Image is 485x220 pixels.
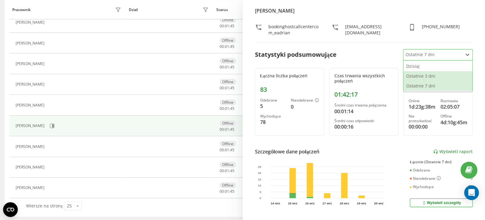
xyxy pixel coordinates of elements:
[225,127,229,132] span: 01
[334,73,393,84] div: Czas trwania wszystkich połączeń
[403,71,472,81] div: Ostatnie 3 dni
[220,64,224,70] span: 00
[16,186,46,190] div: [PERSON_NAME]
[220,169,234,173] div: : :
[255,50,337,59] div: Statystyki podsumowujące
[230,147,234,152] span: 45
[421,200,461,205] div: Wyświetl szczegóły
[409,114,436,123] div: Nie przeszkadzać
[441,114,468,118] div: Offline
[410,168,430,172] div: Odebrane
[216,8,228,12] div: Status
[334,103,393,107] div: Średni czas trwania połączenia
[12,8,31,12] div: Pracownik
[255,148,320,155] div: Szczegółowe dane połączeń
[260,196,261,200] text: 0
[260,114,286,118] div: Wychodzące
[220,106,224,111] span: 00
[16,145,46,149] div: [PERSON_NAME]
[220,99,236,105] div: Offline
[16,41,46,45] div: [PERSON_NAME]
[230,127,234,132] span: 45
[220,85,224,91] span: 00
[403,81,472,91] div: Ostatnie 7 dni
[220,79,236,85] div: Offline
[258,178,261,181] text: 15
[225,85,229,91] span: 01
[230,168,234,173] span: 45
[230,23,234,29] span: 45
[220,86,234,90] div: : :
[260,98,286,102] div: Odebrane
[16,124,46,128] div: [PERSON_NAME]
[220,106,234,111] div: : :
[441,119,468,126] div: 4d:10g:45m
[16,20,46,25] div: [PERSON_NAME]
[16,165,46,169] div: [PERSON_NAME]
[220,44,224,49] span: 00
[26,203,63,209] span: Wiersze na stronę
[433,149,473,154] a: Wyświetl raport
[340,202,349,205] text: 18 wrz
[409,103,436,110] div: 1d:23g:38m
[258,165,261,168] text: 25
[410,185,434,189] div: Wychodzące
[16,103,46,107] div: [PERSON_NAME]
[220,148,234,152] div: : :
[441,99,468,103] div: Rozmawia
[345,24,396,36] div: [EMAIL_ADDRESS][DOMAIN_NAME]
[334,119,393,123] div: Średni czas odpowiedzi
[260,73,319,79] div: Łączna liczba połączeń
[220,23,224,29] span: 00
[464,185,479,200] div: Open Intercom Messenger
[225,44,229,49] span: 01
[225,23,229,29] span: 01
[129,8,137,12] div: Dział
[220,65,234,69] div: : :
[67,203,72,209] div: 25
[225,189,229,194] span: 01
[3,202,18,217] button: Open CMP widget
[230,64,234,70] span: 45
[220,17,236,23] div: Offline
[220,58,236,64] div: Offline
[230,106,234,111] span: 45
[288,202,297,205] text: 15 wrz
[409,123,436,130] div: 00:00:00
[225,106,229,111] span: 01
[220,127,224,132] span: 00
[291,103,319,110] div: 0
[260,102,286,110] div: 5
[441,103,468,110] div: 02:05:07
[357,202,366,205] text: 19 wrz
[16,62,46,66] div: [PERSON_NAME]
[258,184,261,187] text: 10
[271,202,280,205] text: 14 wrz
[220,147,224,152] span: 00
[230,189,234,194] span: 45
[220,44,234,49] div: : :
[260,118,286,126] div: 78
[410,176,441,181] div: Nieodebrane
[16,82,46,87] div: [PERSON_NAME]
[220,37,236,43] div: Offline
[220,168,224,173] span: 00
[225,168,229,173] span: 01
[471,176,473,181] div: 0
[258,171,261,175] text: 20
[422,24,460,36] div: [PHONE_NUMBER]
[220,141,236,147] div: Offline
[225,64,229,70] span: 01
[255,7,473,14] h4: [PERSON_NAME]
[334,123,393,130] div: 00:00:16
[334,91,393,98] div: 01:42:17
[260,190,261,194] text: 5
[260,86,319,93] div: 83
[374,202,384,205] text: 20 wrz
[291,98,319,103] div: Nieodebrane
[220,127,234,132] div: : :
[334,108,393,115] div: 00:01:14
[409,99,436,103] div: Online
[305,202,315,205] text: 16 wrz
[220,182,236,188] div: Offline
